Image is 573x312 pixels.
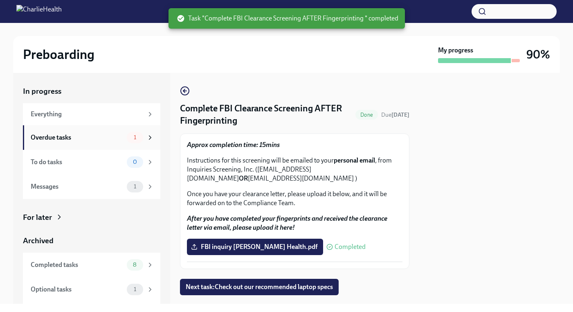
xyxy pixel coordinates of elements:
[23,150,160,174] a: To do tasks0
[187,190,402,208] p: Once you have your clearance letter, please upload it below, and it will be forwarded on to the C...
[31,285,124,294] div: Optional tasks
[187,141,280,149] strong: Approx completion time: 15mins
[187,215,387,231] strong: After you have completed your fingerprints and received the clearance letter via email, please up...
[438,46,473,55] strong: My progress
[23,212,52,223] div: For later
[31,158,124,167] div: To do tasks
[391,111,409,118] strong: [DATE]
[31,182,124,191] div: Messages
[186,283,333,291] span: Next task : Check out our recommended laptop specs
[23,212,160,223] a: For later
[23,103,160,125] a: Everything
[31,133,124,142] div: Overdue tasks
[31,110,143,119] div: Everything
[128,262,142,268] span: 8
[129,183,141,190] span: 1
[31,260,124,269] div: Completed tasks
[180,102,352,127] h4: Complete FBI Clearance Screening AFTER Fingerprinting
[187,156,402,183] p: Instructions for this screening will be emailed to your , from Inquiries Screening, Inc. ([EMAIL_...
[177,14,398,23] span: Task "Complete FBI Clearance Screening AFTER Fingerprinting " completed
[526,47,550,62] h3: 90%
[381,111,409,118] span: Due
[193,243,317,251] span: FBI inquiry [PERSON_NAME] Health.pdf
[129,134,141,140] span: 1
[187,239,323,255] label: FBI inquiry [PERSON_NAME] Health.pdf
[128,159,142,165] span: 0
[23,86,160,97] a: In progress
[335,244,366,250] span: Completed
[23,46,94,63] h2: Preboarding
[355,112,378,118] span: Done
[23,235,160,246] a: Archived
[23,125,160,150] a: Overdue tasks1
[381,111,409,119] span: August 22nd, 2025 09:00
[129,286,141,292] span: 1
[23,174,160,199] a: Messages1
[180,279,339,295] button: Next task:Check out our recommended laptop specs
[23,277,160,302] a: Optional tasks1
[23,253,160,277] a: Completed tasks8
[334,156,375,164] strong: personal email
[239,174,248,182] strong: OR
[16,5,62,18] img: CharlieHealth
